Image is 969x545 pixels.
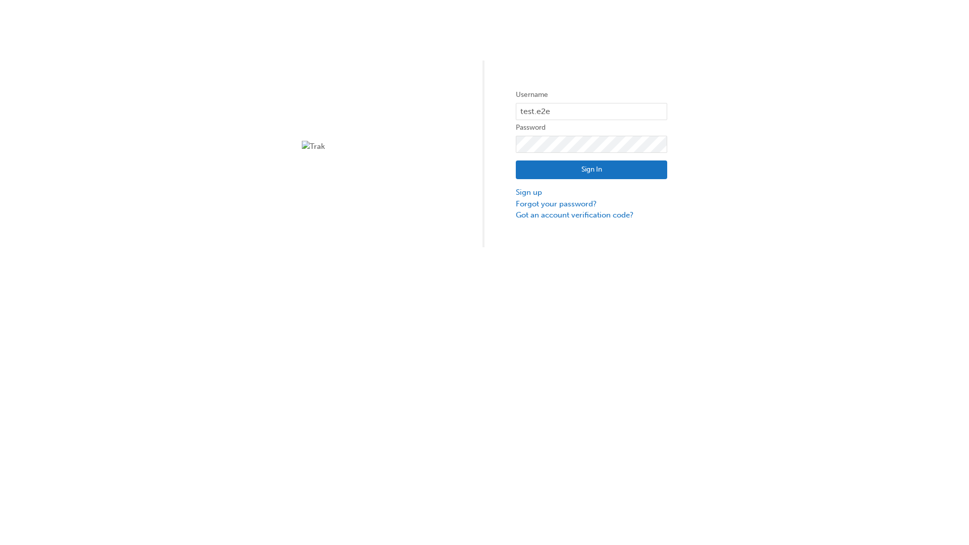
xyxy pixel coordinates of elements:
[516,160,667,180] button: Sign In
[516,187,667,198] a: Sign up
[516,198,667,210] a: Forgot your password?
[516,122,667,134] label: Password
[516,103,667,120] input: Username
[302,141,453,152] img: Trak
[516,209,667,221] a: Got an account verification code?
[516,89,667,101] label: Username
